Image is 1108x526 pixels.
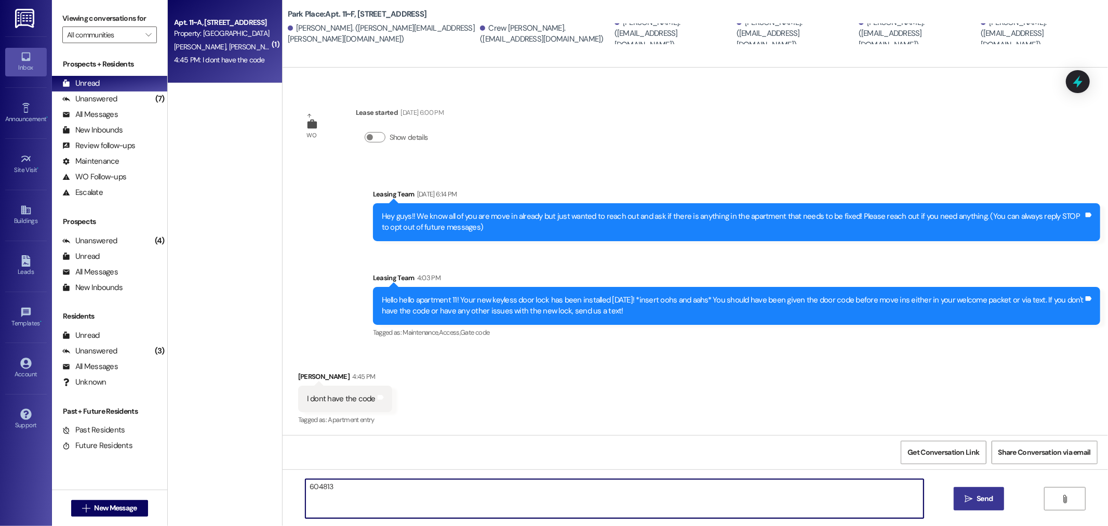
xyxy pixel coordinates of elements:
[992,441,1098,464] button: Share Conversation via email
[737,17,856,50] div: [PERSON_NAME]. ([EMAIL_ADDRESS][DOMAIN_NAME])
[907,447,979,458] span: Get Conversation Link
[5,201,47,229] a: Buildings
[62,10,157,27] label: Viewing conversations for
[62,346,117,357] div: Unanswered
[5,48,47,76] a: Inbox
[174,55,265,64] div: 4:45 PM: I dont have the code
[615,17,734,50] div: [PERSON_NAME]. ([EMAIL_ADDRESS][DOMAIN_NAME])
[298,412,392,427] div: Tagged as:
[62,94,117,104] div: Unanswered
[62,187,103,198] div: Escalate
[5,252,47,280] a: Leads
[62,377,106,388] div: Unknown
[174,28,270,39] div: Property: [GEOGRAPHIC_DATA]
[174,17,270,28] div: Apt. 11~A, [STREET_ADDRESS]
[977,493,993,504] span: Send
[288,9,427,20] b: Park Place: Apt. 11~F, [STREET_ADDRESS]
[152,343,167,359] div: (3)
[71,500,148,517] button: New Message
[152,233,167,249] div: (4)
[415,272,440,283] div: 4:03 PM
[350,371,375,382] div: 4:45 PM
[5,354,47,383] a: Account
[415,189,457,200] div: [DATE] 6:14 PM
[981,17,1100,50] div: [PERSON_NAME]. ([EMAIL_ADDRESS][DOMAIN_NAME])
[901,441,986,464] button: Get Conversation Link
[62,267,118,278] div: All Messages
[52,311,167,322] div: Residents
[94,503,137,514] span: New Message
[62,156,119,167] div: Maintenance
[390,132,428,143] label: Show details
[40,318,42,325] span: •
[62,330,100,341] div: Unread
[62,172,126,182] div: WO Follow-ups
[460,328,489,337] span: Gate code
[298,371,392,386] div: [PERSON_NAME]
[174,42,229,51] span: [PERSON_NAME]
[62,140,135,151] div: Review follow-ups
[998,447,1091,458] span: Share Conversation via email
[67,27,140,43] input: All communities
[382,295,1084,317] div: Hello hello apartment 11! Your new keyless door lock has been installed [DATE]! *insert oohs and ...
[52,216,167,227] div: Prospects
[382,211,1084,233] div: Hey guys!! We know all of you are move in already but just wanted to reach out and ask if there i...
[37,165,39,172] span: •
[62,109,118,120] div: All Messages
[859,17,978,50] div: [PERSON_NAME]. ([EMAIL_ADDRESS][DOMAIN_NAME])
[62,78,100,89] div: Unread
[153,91,167,107] div: (7)
[403,328,439,337] span: Maintenance ,
[288,23,478,45] div: [PERSON_NAME]. ([PERSON_NAME][EMAIL_ADDRESS][PERSON_NAME][DOMAIN_NAME])
[52,406,167,417] div: Past + Future Residents
[5,304,47,332] a: Templates •
[373,325,1100,340] div: Tagged as:
[229,42,284,51] span: [PERSON_NAME]
[46,114,48,121] span: •
[954,487,1004,510] button: Send
[305,479,924,518] textarea: 604813
[1061,495,1069,503] i: 
[5,405,47,433] a: Support
[480,23,611,45] div: Crew [PERSON_NAME]. ([EMAIL_ADDRESS][DOMAIN_NAME])
[306,130,316,141] div: WO
[62,425,125,436] div: Past Residents
[356,107,444,122] div: Lease started
[62,235,117,246] div: Unanswered
[145,31,151,39] i: 
[15,9,36,28] img: ResiDesk Logo
[307,393,376,404] div: I dont have the code
[328,415,375,424] span: Apartment entry
[62,125,123,136] div: New Inbounds
[373,272,1100,287] div: Leasing Team
[62,440,132,451] div: Future Residents
[439,328,460,337] span: Access ,
[62,282,123,293] div: New Inbounds
[373,189,1100,203] div: Leasing Team
[62,251,100,262] div: Unread
[965,495,972,503] i: 
[5,150,47,178] a: Site Visit •
[82,504,90,512] i: 
[62,361,118,372] div: All Messages
[398,107,444,118] div: [DATE] 6:00 PM
[52,59,167,70] div: Prospects + Residents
